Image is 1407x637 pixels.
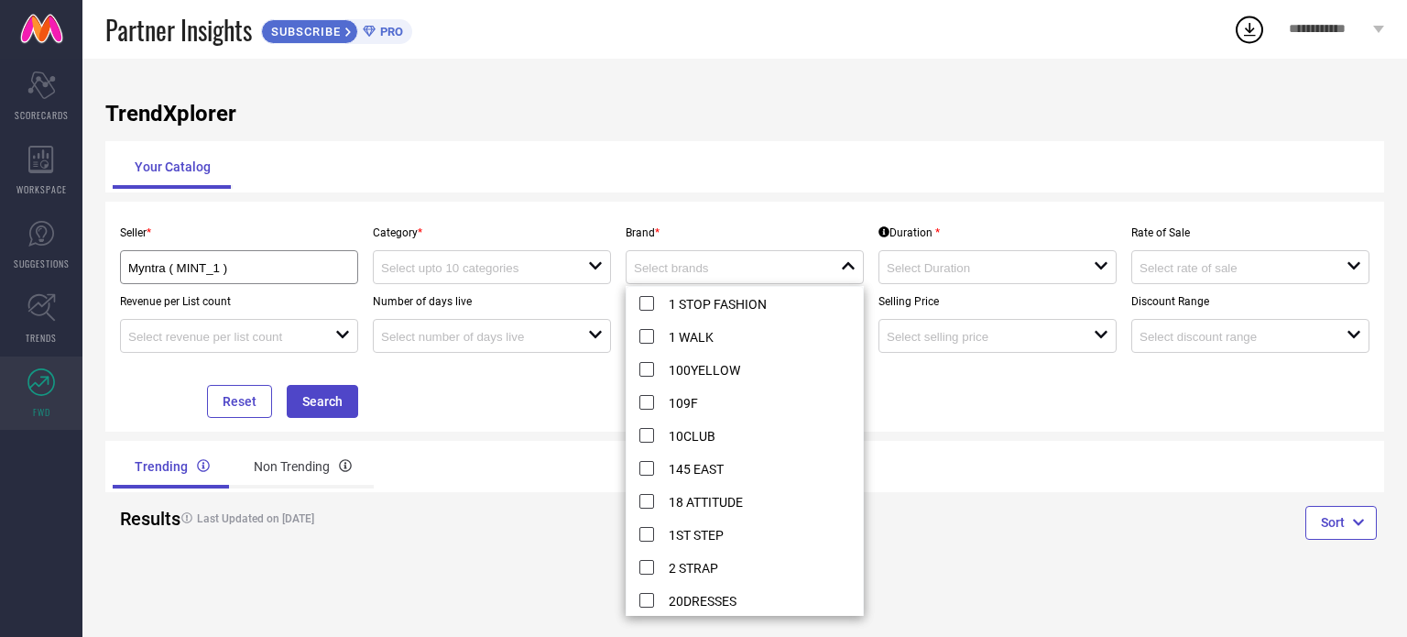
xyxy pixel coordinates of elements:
[15,108,69,122] span: SCORECARDS
[128,261,328,275] input: Select seller
[627,353,863,386] li: 100YELLOW
[1140,261,1325,275] input: Select rate of sale
[627,419,863,452] li: 10CLUB
[887,330,1073,344] input: Select selling price
[878,226,940,239] div: Duration
[627,320,863,353] li: 1 WALK
[14,257,70,270] span: SUGGESTIONS
[376,25,403,38] span: PRO
[128,330,314,344] input: Select revenue per list count
[287,385,358,418] button: Search
[373,295,611,308] p: Number of days live
[128,258,350,276] div: Myntra ( MINT_1 )
[232,445,374,489] div: Non Trending
[16,182,67,196] span: WORKSPACE
[120,508,158,530] h2: Results
[381,261,567,275] input: Select upto 10 categories
[627,584,863,617] li: 20DRESSES
[627,518,863,551] li: 1ST STEP
[627,485,863,518] li: 18 ATTITUDE
[113,145,233,189] div: Your Catalog
[1140,330,1325,344] input: Select discount range
[627,386,863,419] li: 109F
[627,287,863,320] li: 1 STOP FASHION
[120,226,358,239] p: Seller
[1233,13,1266,46] div: Open download list
[105,101,1384,126] h1: TrendXplorer
[172,512,678,525] h4: Last Updated on [DATE]
[120,295,358,308] p: Revenue per List count
[207,385,272,418] button: Reset
[105,11,252,49] span: Partner Insights
[878,295,1117,308] p: Selling Price
[381,330,567,344] input: Select number of days live
[26,331,57,345] span: TRENDS
[887,261,1073,275] input: Select Duration
[113,445,232,489] div: Trending
[261,15,412,44] a: SUBSCRIBEPRO
[262,25,345,38] span: SUBSCRIBE
[627,452,863,485] li: 145 EAST
[33,405,50,419] span: FWD
[1131,226,1369,239] p: Rate of Sale
[634,261,820,275] input: Select brands
[1131,295,1369,308] p: Discount Range
[627,551,863,584] li: 2 STRAP
[626,226,864,239] p: Brand
[1305,506,1377,539] button: Sort
[373,226,611,239] p: Category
